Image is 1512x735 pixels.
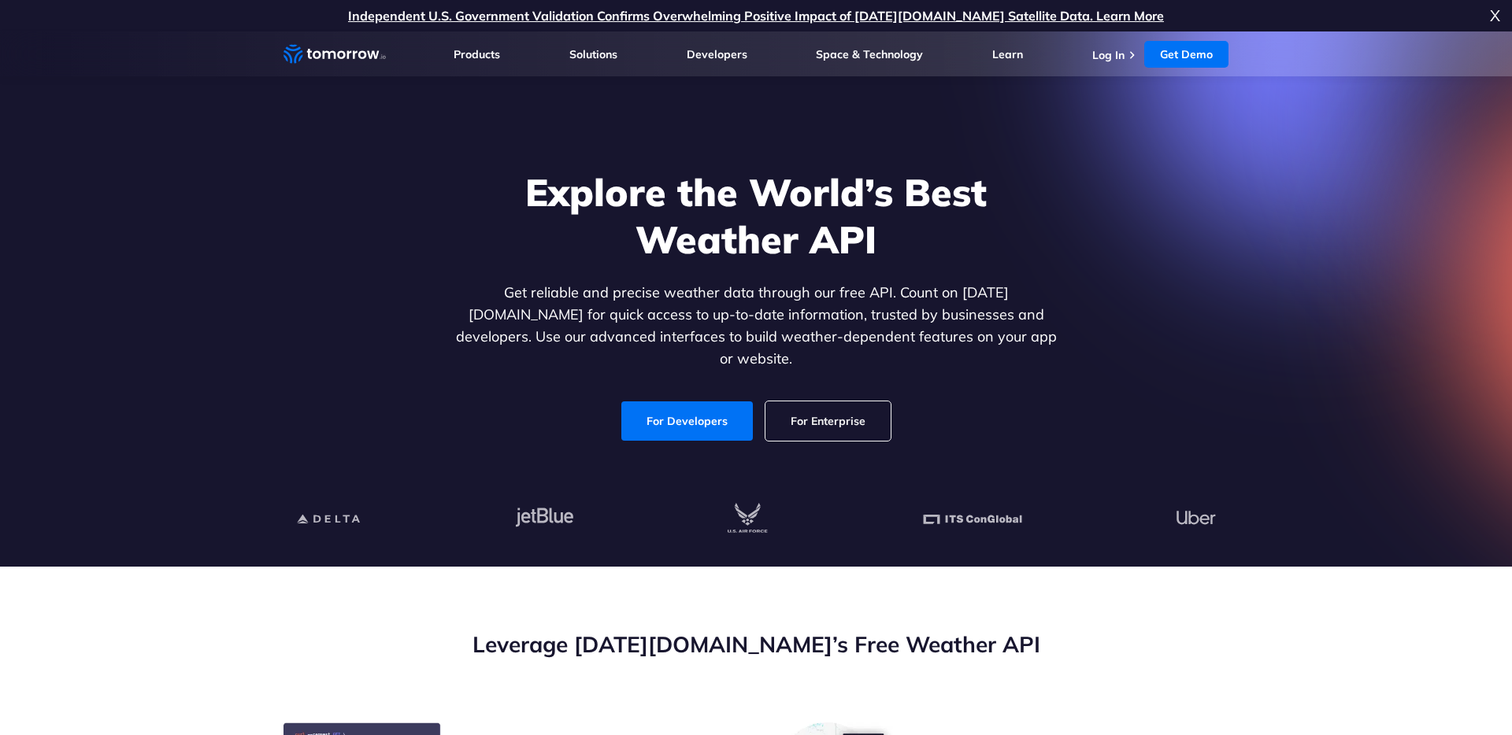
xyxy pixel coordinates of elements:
a: Products [454,47,500,61]
a: Learn [992,47,1023,61]
a: Get Demo [1144,41,1228,68]
p: Get reliable and precise weather data through our free API. Count on [DATE][DOMAIN_NAME] for quic... [452,282,1060,370]
h2: Leverage [DATE][DOMAIN_NAME]’s Free Weather API [283,630,1228,659]
a: Independent U.S. Government Validation Confirms Overwhelming Positive Impact of [DATE][DOMAIN_NAM... [348,8,1164,24]
a: Home link [283,42,386,66]
a: Solutions [569,47,617,61]
h1: Explore the World’s Best Weather API [452,168,1060,263]
a: For Developers [621,401,753,441]
a: Log In [1092,48,1125,62]
a: For Enterprise [765,401,891,441]
a: Developers [687,47,747,61]
a: Space & Technology [816,47,923,61]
